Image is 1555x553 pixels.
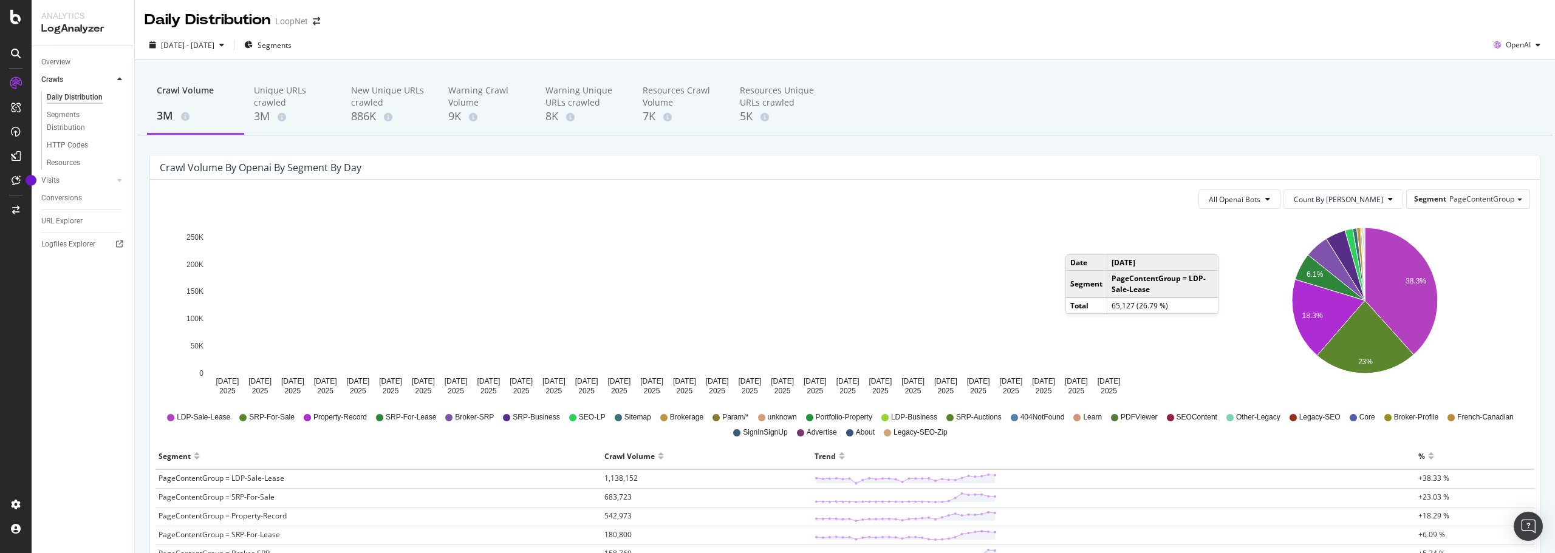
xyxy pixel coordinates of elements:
span: SignInSignUp [743,427,787,438]
span: Brokerage [670,412,703,422]
text: [DATE] [706,377,729,385]
span: 1,138,152 [604,473,638,483]
text: [DATE] [640,377,663,385]
div: 3M [254,109,332,124]
text: 2025 [1101,387,1117,395]
span: PageContentGroup = SRP-For-Sale [159,492,275,502]
span: [DATE] - [DATE] [161,40,214,50]
text: [DATE] [477,377,500,385]
text: [DATE] [1032,377,1055,385]
td: [DATE] [1107,255,1218,271]
td: Date [1066,255,1107,271]
span: About [856,427,875,438]
text: 2025 [480,387,497,395]
span: SRP-For-Lease [386,412,436,422]
text: 2025 [872,387,889,395]
div: Visits [41,174,60,187]
div: Resources Crawl Volume [643,84,720,109]
a: Daily Distribution [47,91,126,104]
text: 2025 [513,387,530,395]
text: [DATE] [379,377,402,385]
span: All Openai Bots [1209,194,1260,205]
text: [DATE] [934,377,957,385]
text: [DATE] [346,377,369,385]
text: 2025 [1068,387,1085,395]
text: [DATE] [967,377,990,385]
div: Daily Distribution [145,10,270,30]
text: 150K [186,288,203,296]
text: 2025 [448,387,464,395]
span: PageContentGroup = Property-Record [159,511,287,521]
text: 23% [1358,358,1372,367]
text: [DATE] [607,377,631,385]
td: 65,127 (26.79 %) [1107,297,1218,313]
div: 5K [740,109,818,124]
button: Count By [PERSON_NAME] [1283,189,1403,209]
svg: A chart. [160,219,1176,401]
span: 542,973 [604,511,632,521]
text: [DATE] [901,377,924,385]
a: Visits [41,174,114,187]
text: 2025 [219,387,236,395]
text: 2025 [839,387,856,395]
text: 38.3% [1406,277,1426,285]
a: HTTP Codes [47,139,126,152]
div: Tooltip anchor [26,175,36,186]
span: Segment [1414,194,1446,204]
text: 6.1% [1306,270,1323,279]
div: 3M [157,108,234,124]
text: [DATE] [510,377,533,385]
a: URL Explorer [41,215,126,228]
text: 2025 [970,387,986,395]
text: 2025 [1036,387,1052,395]
text: [DATE] [575,377,598,385]
span: Portfolio-Property [816,412,872,422]
span: SEOContent [1177,412,1217,422]
text: 2025 [252,387,268,395]
text: 2025 [350,387,366,395]
div: 9K [448,109,526,124]
div: 7K [643,109,720,124]
span: SRP-Auctions [956,412,1002,422]
span: Advertise [807,427,837,438]
div: New Unique URLs crawled [351,84,429,109]
span: PDFViewer [1121,412,1157,422]
button: [DATE] - [DATE] [145,35,229,55]
a: Segments Distribution [47,109,126,134]
button: All Openai Bots [1198,189,1280,209]
text: 2025 [317,387,333,395]
span: unknown [768,412,797,422]
a: Resources [47,157,126,169]
div: Crawl Volume [604,446,655,466]
div: Unique URLs crawled [254,84,332,109]
text: 18.3% [1302,312,1322,321]
text: [DATE] [836,377,860,385]
text: [DATE] [999,377,1022,385]
text: [DATE] [1098,377,1121,385]
text: [DATE] [281,377,304,385]
span: Param/* [722,412,748,422]
text: 2025 [611,387,627,395]
text: [DATE] [445,377,468,385]
text: [DATE] [248,377,272,385]
text: 2025 [578,387,595,395]
button: Segments [239,35,296,55]
td: PageContentGroup = LDP-Sale-Lease [1107,271,1218,297]
div: Daily Distribution [47,91,103,104]
span: PageContentGroup = LDP-Sale-Lease [159,473,284,483]
text: [DATE] [771,377,794,385]
span: Legacy-SEO [1299,412,1341,422]
text: 50K [191,342,203,350]
text: 200K [186,260,203,269]
span: +23.03 % [1418,492,1449,502]
span: OpenAI [1506,39,1531,50]
text: [DATE] [673,377,696,385]
span: Learn [1083,412,1102,422]
div: arrow-right-arrow-left [313,17,320,25]
a: Overview [41,56,126,69]
div: Trend [815,446,836,466]
div: Segment [159,446,191,466]
span: 404NotFound [1020,412,1065,422]
text: [DATE] [738,377,761,385]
